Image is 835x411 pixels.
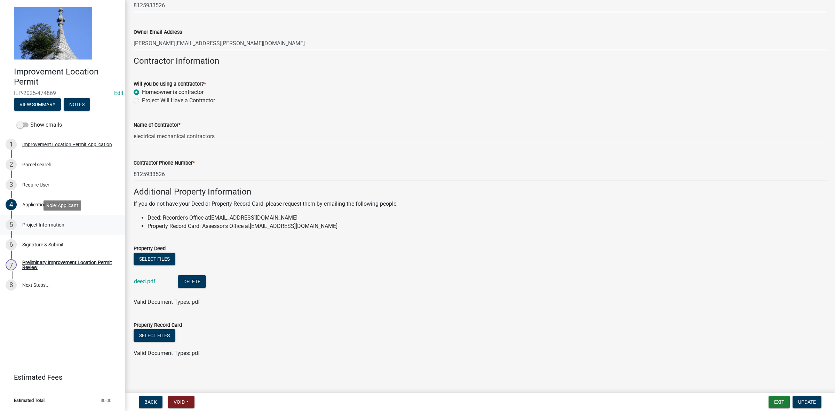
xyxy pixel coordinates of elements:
h4: Improvement Location Permit [14,67,120,87]
button: Select files [134,253,175,265]
label: Property Record Card [134,323,182,328]
button: Select files [134,329,175,342]
button: Delete [178,275,206,288]
button: Back [139,396,162,408]
label: Homeowner is contractor [142,88,204,96]
label: Contractor Phone Number [134,161,195,166]
span: Valid Document Types: pdf [134,350,200,356]
div: Preliminary Improvement Location Permit Review [22,260,114,270]
wm-modal-confirm: Summary [14,102,61,108]
p: If you do not have your Deed or Property Record Card, please request them by emailing the followi... [134,200,827,208]
span: Estimated Total [14,398,45,403]
div: 8 [6,279,17,291]
button: Notes [64,98,90,111]
button: Exit [769,396,790,408]
span: Valid Document Types: pdf [134,299,200,305]
button: View Summary [14,98,61,111]
div: Improvement Location Permit Application [22,142,112,147]
span: ILP-2025-474869 [14,90,111,96]
a: [EMAIL_ADDRESS][DOMAIN_NAME] [250,223,337,229]
wm-modal-confirm: Edit Application Number [114,90,124,96]
a: Estimated Fees [6,370,114,384]
span: Update [798,399,816,405]
div: 2 [6,159,17,170]
h4: Contractor Information [134,56,827,66]
div: Parcel search [22,162,51,167]
div: Project Information [22,222,64,227]
div: 4 [6,199,17,210]
wm-modal-confirm: Delete Document [178,279,206,285]
span: $0.00 [101,398,111,403]
button: Update [793,396,821,408]
label: Show emails [17,121,62,129]
label: Property Deed [134,246,166,251]
div: 3 [6,179,17,190]
wm-modal-confirm: Notes [64,102,90,108]
div: 5 [6,219,17,230]
a: Edit [114,90,124,96]
li: Deed: Recorder's Office at [148,214,827,222]
span: Back [144,399,157,405]
span: Void [174,399,185,405]
div: 6 [6,239,17,250]
a: deed.pdf [134,278,156,285]
button: Void [168,396,194,408]
div: Application Information [22,202,73,207]
label: Will you be using a contractor? [134,82,206,87]
label: Name of Contractor [134,123,181,128]
label: Owner Email Address [134,30,182,35]
h4: Additional Property Information [134,187,827,197]
li: Property Record Card: Assessor's Office at [148,222,827,230]
div: Signature & Submit [22,242,64,247]
div: Require User [22,182,49,187]
a: [EMAIL_ADDRESS][DOMAIN_NAME] [210,214,297,221]
img: Decatur County, Indiana [14,7,92,60]
div: 7 [6,259,17,270]
div: Role: Applicant [43,200,81,211]
label: Project Will Have a Contractor [142,96,215,105]
div: 1 [6,139,17,150]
